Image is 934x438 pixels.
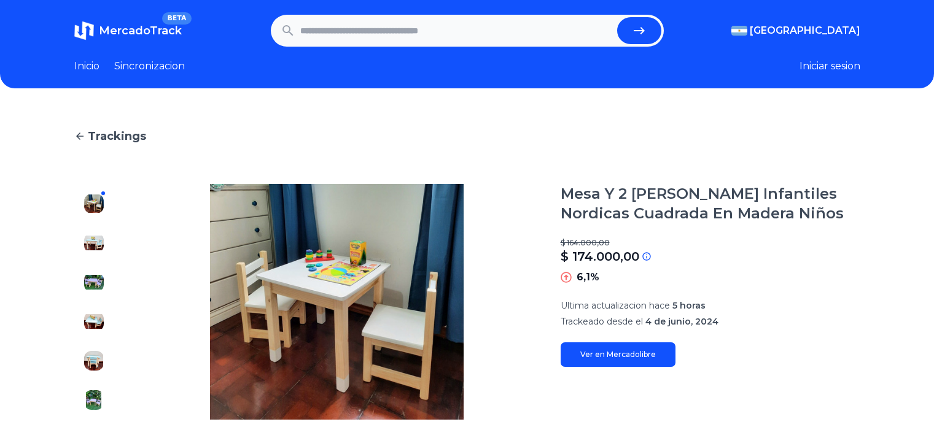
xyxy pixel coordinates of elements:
p: 6,1% [577,270,599,285]
span: Trackings [88,128,146,145]
img: MercadoTrack [74,21,94,40]
img: Mesa Y 2 Sillas Infantiles Nordicas Cuadrada En Madera Niños [84,233,104,253]
span: 5 horas [672,300,706,311]
button: Iniciar sesion [800,59,860,74]
a: Ver en Mercadolibre [561,342,675,367]
img: Mesa Y 2 Sillas Infantiles Nordicas Cuadrada En Madera Niños [84,351,104,371]
span: [GEOGRAPHIC_DATA] [750,23,860,38]
span: 4 de junio, 2024 [645,316,718,327]
span: MercadoTrack [99,24,182,37]
span: Trackeado desde el [561,316,643,327]
p: $ 164.000,00 [561,238,860,248]
img: Argentina [731,26,747,36]
a: Inicio [74,59,99,74]
a: Sincronizacion [114,59,185,74]
span: Ultima actualizacion hace [561,300,670,311]
img: Mesa Y 2 Sillas Infantiles Nordicas Cuadrada En Madera Niños [84,272,104,292]
img: Mesa Y 2 Sillas Infantiles Nordicas Cuadrada En Madera Niños [84,194,104,213]
img: Mesa Y 2 Sillas Infantiles Nordicas Cuadrada En Madera Niños [84,312,104,331]
img: Mesa Y 2 Sillas Infantiles Nordicas Cuadrada En Madera Niños [138,184,536,420]
p: $ 174.000,00 [561,248,639,265]
span: BETA [162,12,191,25]
a: Trackings [74,128,860,145]
h1: Mesa Y 2 [PERSON_NAME] Infantiles Nordicas Cuadrada En Madera Niños [561,184,860,223]
img: Mesa Y 2 Sillas Infantiles Nordicas Cuadrada En Madera Niños [84,390,104,410]
a: MercadoTrackBETA [74,21,182,40]
button: [GEOGRAPHIC_DATA] [731,23,860,38]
